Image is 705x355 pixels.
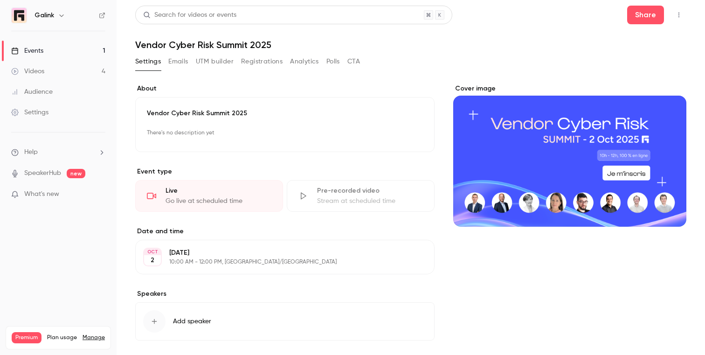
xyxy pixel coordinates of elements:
label: About [135,84,435,93]
section: Cover image [453,84,686,227]
span: Add speaker [173,317,211,326]
div: Live [166,186,271,195]
p: 10:00 AM - 12:00 PM, [GEOGRAPHIC_DATA]/[GEOGRAPHIC_DATA] [169,258,385,266]
span: Premium [12,332,41,343]
div: OCT [144,249,161,255]
p: 2 [151,256,154,265]
div: Pre-recorded videoStream at scheduled time [287,180,435,212]
label: Date and time [135,227,435,236]
div: Events [11,46,43,56]
div: Pre-recorded video [317,186,423,195]
div: Stream at scheduled time [317,196,423,206]
button: UTM builder [196,54,234,69]
a: SpeakerHub [24,168,61,178]
div: Search for videos or events [143,10,236,20]
label: Cover image [453,84,686,93]
div: Audience [11,87,53,97]
p: Event type [135,167,435,176]
a: Manage [83,334,105,341]
button: Emails [168,54,188,69]
p: There's no description yet [147,125,423,140]
p: Vendor Cyber Risk Summit 2025 [147,109,423,118]
span: Plan usage [47,334,77,341]
button: Polls [326,54,340,69]
span: new [67,169,85,178]
button: Registrations [241,54,283,69]
button: Add speaker [135,302,435,341]
span: Help [24,147,38,157]
button: CTA [347,54,360,69]
img: Galink [12,8,27,23]
span: What's new [24,189,59,199]
div: LiveGo live at scheduled time [135,180,283,212]
button: Share [627,6,664,24]
h6: Galink [35,11,54,20]
p: [DATE] [169,248,385,258]
div: Go live at scheduled time [166,196,271,206]
button: Settings [135,54,161,69]
div: Videos [11,67,44,76]
h1: Vendor Cyber Risk Summit 2025 [135,39,686,50]
button: Analytics [290,54,319,69]
label: Speakers [135,289,435,299]
div: Settings [11,108,48,117]
li: help-dropdown-opener [11,147,105,157]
